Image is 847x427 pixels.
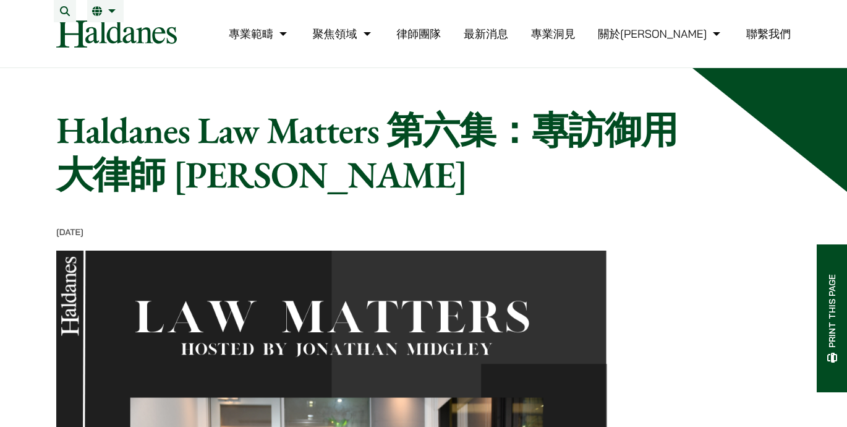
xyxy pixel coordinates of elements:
a: 專業洞見 [531,27,576,41]
a: 律師團隊 [396,27,441,41]
a: 關於何敦 [598,27,723,41]
img: Logo of Haldanes [56,20,177,48]
time: [DATE] [56,226,83,238]
h1: Haldanes Law Matters 第六集：專訪御用大律師 [PERSON_NAME] [56,108,698,197]
a: 聚焦領域 [313,27,374,41]
a: 聯繫我們 [746,27,791,41]
a: 最新消息 [464,27,508,41]
a: 專業範疇 [229,27,290,41]
a: 繁 [92,6,119,16]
